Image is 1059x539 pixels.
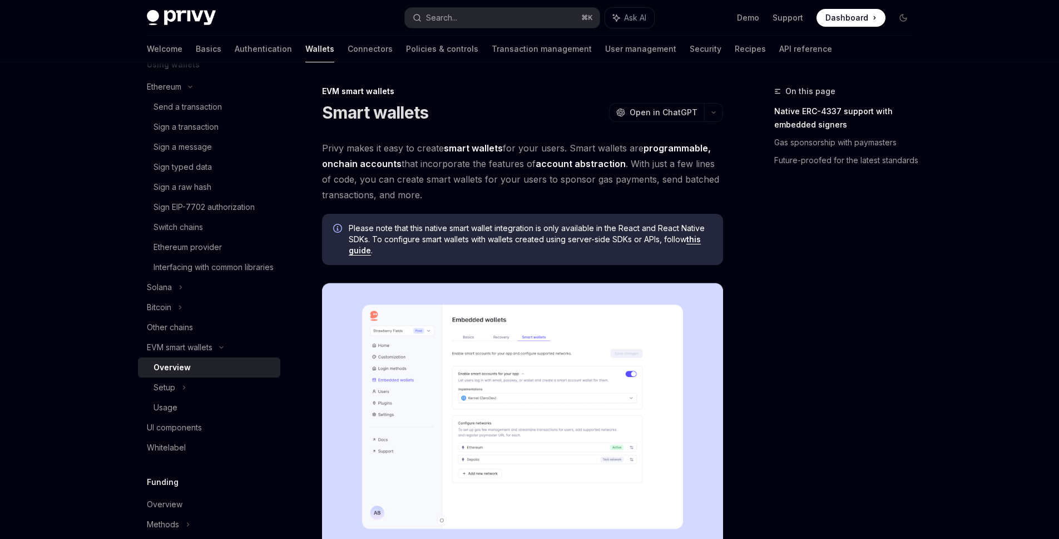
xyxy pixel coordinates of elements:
a: Switch chains [138,217,280,237]
a: User management [605,36,676,62]
a: Authentication [235,36,292,62]
span: ⌘ K [581,13,593,22]
h1: Smart wallets [322,102,428,122]
div: Sign a message [154,140,212,154]
button: Toggle dark mode [894,9,912,27]
div: EVM smart wallets [147,341,212,354]
a: Demo [737,12,759,23]
div: Whitelabel [147,441,186,454]
svg: Info [333,224,344,235]
strong: smart wallets [444,143,503,154]
a: Other chains [138,317,280,337]
a: Usage [138,398,280,418]
div: Overview [154,361,191,374]
button: Search...⌘K [405,8,600,28]
a: Sign a raw hash [138,177,280,197]
a: Interfacing with common libraries [138,257,280,277]
a: Welcome [147,36,182,62]
span: Open in ChatGPT [630,107,697,118]
div: Sign a raw hash [154,180,211,194]
a: Policies & controls [406,36,478,62]
div: Setup [154,381,175,394]
div: Methods [147,518,179,531]
a: Whitelabel [138,438,280,458]
a: Send a transaction [138,97,280,117]
div: Usage [154,401,177,414]
div: Overview [147,498,182,511]
div: EVM smart wallets [322,86,723,97]
span: Privy makes it easy to create for your users. Smart wallets are that incorporate the features of ... [322,140,723,203]
span: Ask AI [624,12,646,23]
a: Dashboard [816,9,885,27]
div: Solana [147,281,172,294]
a: Native ERC-4337 support with embedded signers [774,102,921,134]
a: Security [690,36,721,62]
a: Ethereum provider [138,237,280,257]
div: Switch chains [154,220,203,234]
a: Wallets [305,36,334,62]
button: Ask AI [605,8,654,28]
a: UI components [138,418,280,438]
a: Transaction management [492,36,592,62]
button: Open in ChatGPT [609,103,704,122]
div: Sign a transaction [154,120,219,134]
div: Ethereum [147,80,181,94]
a: Future-proofed for the latest standards [774,151,921,169]
a: account abstraction [536,158,626,170]
a: Sign EIP-7702 authorization [138,197,280,217]
span: On this page [785,85,835,98]
h5: Funding [147,476,179,489]
a: Overview [138,494,280,514]
a: Sign a transaction [138,117,280,137]
a: Sign a message [138,137,280,157]
a: Overview [138,357,280,378]
a: Basics [196,36,221,62]
a: Connectors [348,36,393,62]
div: UI components [147,421,202,434]
span: Dashboard [825,12,868,23]
a: Gas sponsorship with paymasters [774,134,921,151]
div: Send a transaction [154,100,222,114]
div: Bitcoin [147,301,171,314]
div: Other chains [147,321,193,334]
div: Sign EIP-7702 authorization [154,200,255,214]
a: Support [773,12,803,23]
img: dark logo [147,10,216,26]
div: Interfacing with common libraries [154,261,274,274]
div: Search... [426,11,457,24]
span: Please note that this native smart wallet integration is only available in the React and React Na... [349,223,712,256]
a: Sign typed data [138,157,280,177]
div: Sign typed data [154,160,212,174]
a: Recipes [735,36,766,62]
div: Ethereum provider [154,241,222,254]
a: API reference [779,36,832,62]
